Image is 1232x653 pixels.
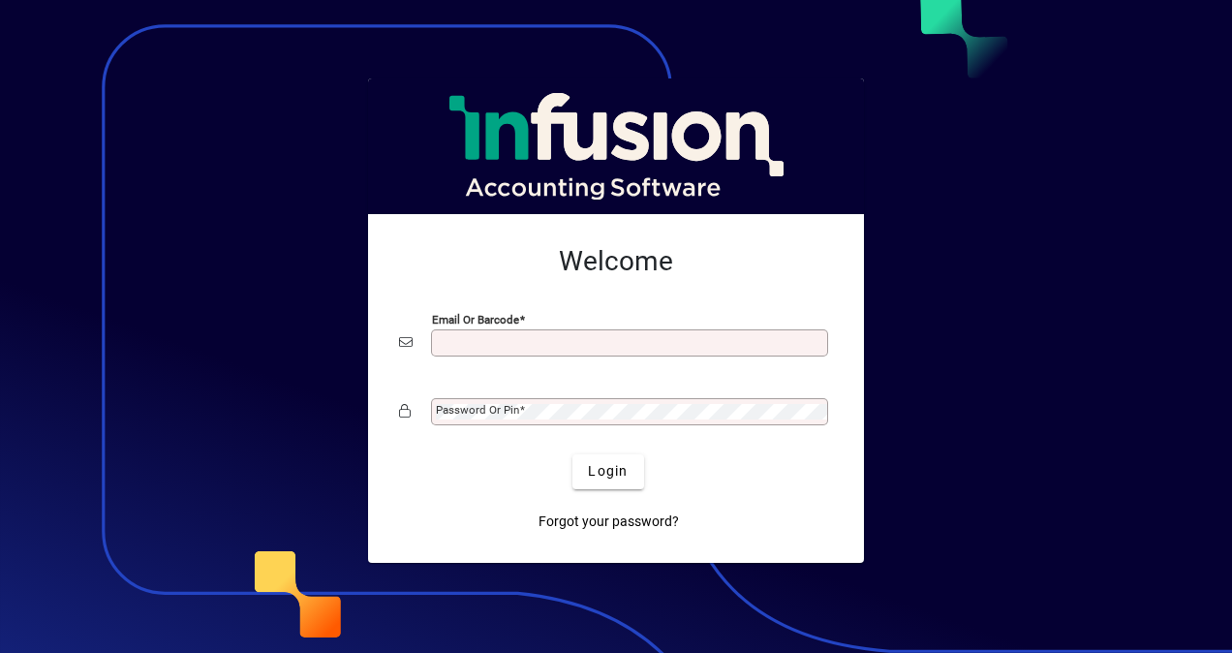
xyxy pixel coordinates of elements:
[531,505,687,540] a: Forgot your password?
[436,403,519,417] mat-label: Password or Pin
[432,312,519,326] mat-label: Email or Barcode
[399,245,833,278] h2: Welcome
[572,454,643,489] button: Login
[539,512,679,532] span: Forgot your password?
[588,461,628,482] span: Login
